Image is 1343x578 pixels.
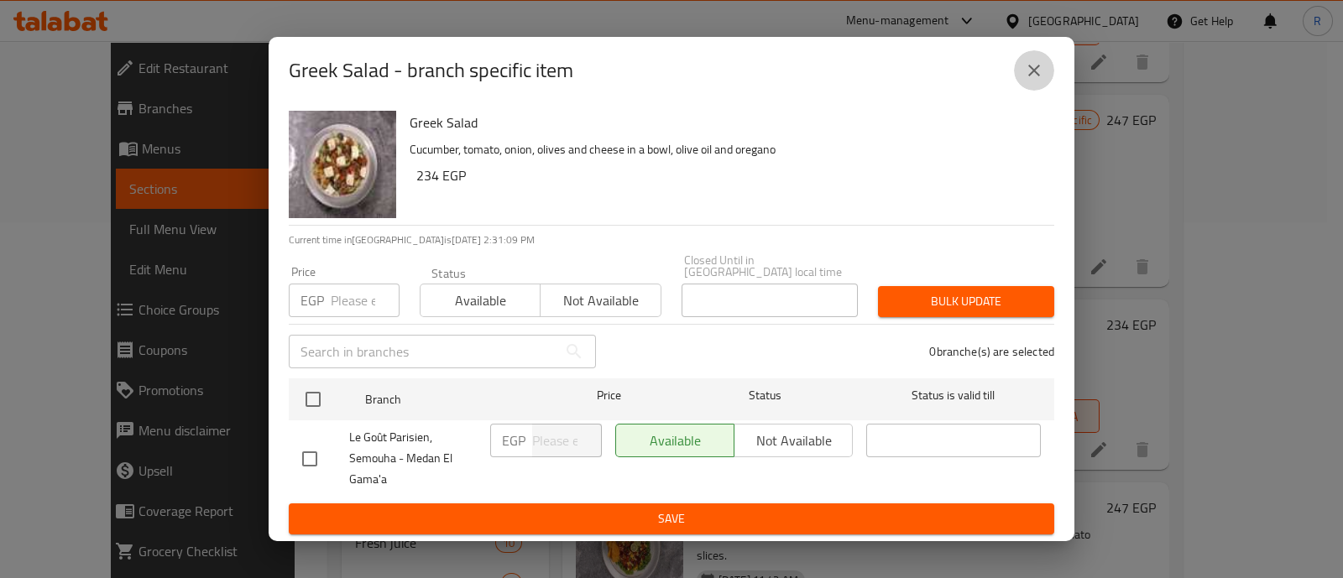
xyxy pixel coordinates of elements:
[289,232,1054,247] p: Current time in [GEOGRAPHIC_DATA] is [DATE] 2:31:09 PM
[410,139,1041,160] p: Cucumber, tomato, onion, olives and cheese in a bowl, olive oil and oregano
[502,430,525,450] p: EGP
[302,508,1041,529] span: Save
[420,284,541,317] button: Available
[540,284,661,317] button: Not available
[532,424,602,457] input: Please enter price
[547,289,654,313] span: Not available
[678,385,853,406] span: Status
[331,284,400,317] input: Please enter price
[866,385,1041,406] span: Status is valid till
[416,164,1041,187] h6: 234 EGP
[365,389,540,410] span: Branch
[289,503,1054,534] button: Save
[289,111,396,218] img: Greek Salad
[878,286,1054,317] button: Bulk update
[1014,50,1054,91] button: close
[289,57,573,84] h2: Greek Salad - branch specific item
[300,290,324,310] p: EGP
[289,335,557,368] input: Search in branches
[349,427,477,490] span: Le Goût Parisien, Semouha - Medan El Gama'a
[427,289,534,313] span: Available
[553,385,665,406] span: Price
[929,343,1054,360] p: 0 branche(s) are selected
[891,291,1041,312] span: Bulk update
[410,111,1041,134] h6: Greek Salad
